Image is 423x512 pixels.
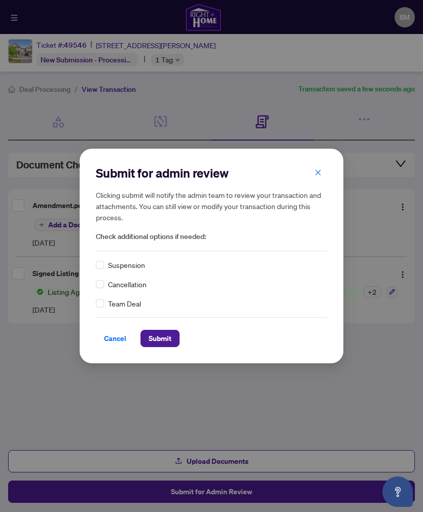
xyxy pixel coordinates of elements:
span: Suspension [108,259,145,270]
span: Cancel [104,330,126,347]
span: close [314,169,322,176]
span: Team Deal [108,298,141,309]
h2: Submit for admin review [96,165,327,181]
span: Submit [149,330,171,347]
span: Cancellation [108,279,147,290]
button: Cancel [96,330,134,347]
h5: Clicking submit will notify the admin team to review your transaction and attachments. You can st... [96,189,327,223]
span: Check additional options if needed: [96,231,327,243]
button: Open asap [382,476,413,507]
button: Submit [140,330,180,347]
